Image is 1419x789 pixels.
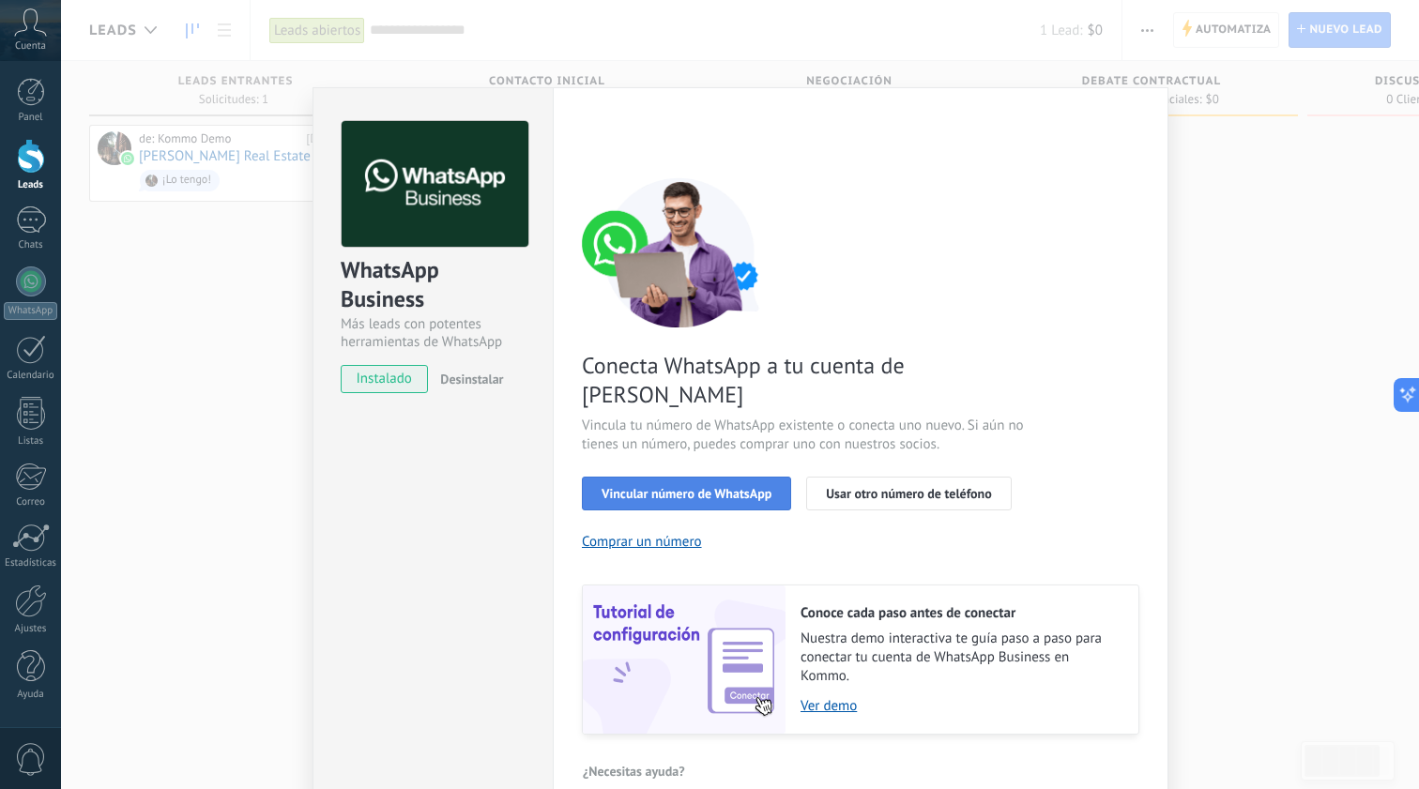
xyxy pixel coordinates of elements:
[582,417,1029,454] span: Vincula tu número de WhatsApp existente o conecta uno nuevo. Si aún no tienes un número, puedes c...
[583,765,685,778] span: ¿Necesitas ayuda?
[826,487,991,500] span: Usar otro número de teléfono
[582,177,779,327] img: connect number
[342,365,427,393] span: instalado
[806,477,1011,510] button: Usar otro número de teléfono
[4,689,58,701] div: Ayuda
[4,557,58,569] div: Estadísticas
[602,487,771,500] span: Vincular número de WhatsApp
[440,371,503,387] span: Desinstalar
[15,40,46,53] span: Cuenta
[341,315,526,351] div: Más leads con potentes herramientas de WhatsApp
[341,255,526,315] div: WhatsApp Business
[433,365,503,393] button: Desinstalar
[582,351,1029,409] span: Conecta WhatsApp a tu cuenta de [PERSON_NAME]
[342,121,528,248] img: logo_main.png
[4,623,58,635] div: Ajustes
[801,697,1120,715] a: Ver demo
[4,370,58,382] div: Calendario
[4,112,58,124] div: Panel
[4,179,58,191] div: Leads
[582,533,702,551] button: Comprar un número
[582,477,791,510] button: Vincular número de WhatsApp
[4,302,57,320] div: WhatsApp
[582,757,686,785] button: ¿Necesitas ayuda?
[4,435,58,448] div: Listas
[4,239,58,251] div: Chats
[4,496,58,508] div: Correo
[801,604,1120,622] h2: Conoce cada paso antes de conectar
[801,630,1120,686] span: Nuestra demo interactiva te guía paso a paso para conectar tu cuenta de WhatsApp Business en Kommo.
